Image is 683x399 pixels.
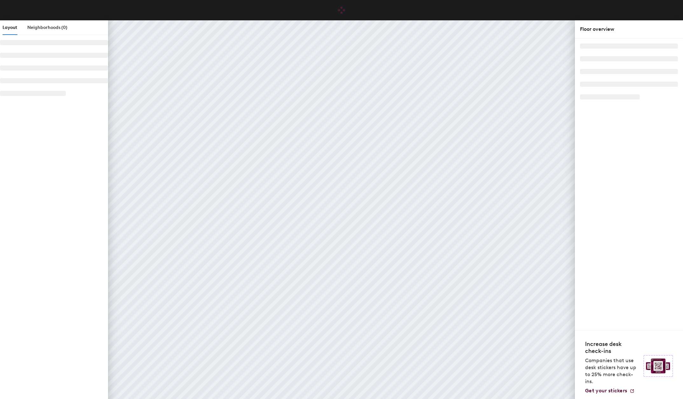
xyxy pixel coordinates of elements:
[3,25,17,30] span: Layout
[585,388,635,394] a: Get your stickers
[585,341,640,355] h4: Increase desk check-ins
[585,388,627,394] span: Get your stickers
[585,357,640,385] p: Companies that use desk stickers have up to 25% more check-ins.
[580,25,678,33] div: Floor overview
[27,25,67,30] span: Neighborhoods (0)
[644,355,673,377] img: Sticker logo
